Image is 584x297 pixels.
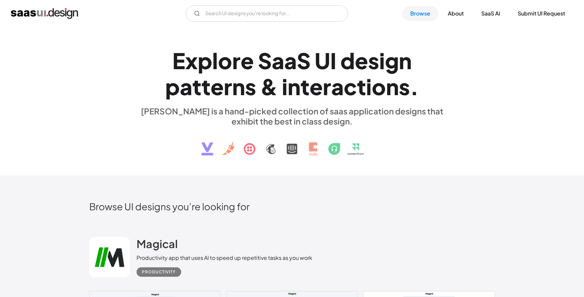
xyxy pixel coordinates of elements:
a: SaaS Ai [473,6,508,21]
div: s [399,74,410,100]
div: . [410,74,419,100]
div: E [172,48,185,74]
div: U [315,48,330,74]
a: Submit UI Request [510,6,573,21]
div: s [245,74,256,100]
div: x [185,48,198,74]
div: c [344,74,357,100]
h2: Browse UI designs you’re looking for [89,200,495,212]
a: Browse [402,6,438,21]
div: i [379,48,385,74]
img: text, icon, saas logo [190,126,394,161]
div: t [201,74,211,100]
form: Email Form [186,5,348,22]
div: t [357,74,366,100]
input: Search UI designs you're looking for... [186,5,348,22]
div: o [372,74,386,100]
div: S [258,48,272,74]
h2: Magical [137,237,178,250]
div: t [300,74,310,100]
div: a [180,74,192,100]
div: p [198,48,212,74]
div: e [241,48,254,74]
div: s [368,48,379,74]
div: n [386,74,399,100]
div: i [282,74,288,100]
div: d [340,48,355,74]
div: t [192,74,201,100]
div: n [232,74,245,100]
div: a [272,48,284,74]
div: Productivity [142,268,176,276]
h1: Explore SaaS UI design patterns & interactions. [137,48,447,100]
a: home [11,8,78,19]
div: r [323,74,331,100]
div: a [331,74,344,100]
div: a [284,48,297,74]
div: l [212,48,218,74]
div: e [310,74,323,100]
div: n [399,48,412,74]
div: g [385,48,399,74]
div: o [218,48,232,74]
div: S [297,48,311,74]
div: e [355,48,368,74]
div: p [165,74,180,100]
div: & [260,74,278,100]
div: r [232,48,241,74]
div: [PERSON_NAME] is a hand-picked collection of saas application designs that exhibit the best in cl... [137,106,447,126]
div: n [288,74,300,100]
div: I [330,48,336,74]
div: r [224,74,232,100]
a: Magical [137,237,178,254]
div: i [366,74,372,100]
a: About [440,6,472,21]
div: e [211,74,224,100]
div: Productivity app that uses AI to speed up repetitive tasks as you work [137,254,312,262]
